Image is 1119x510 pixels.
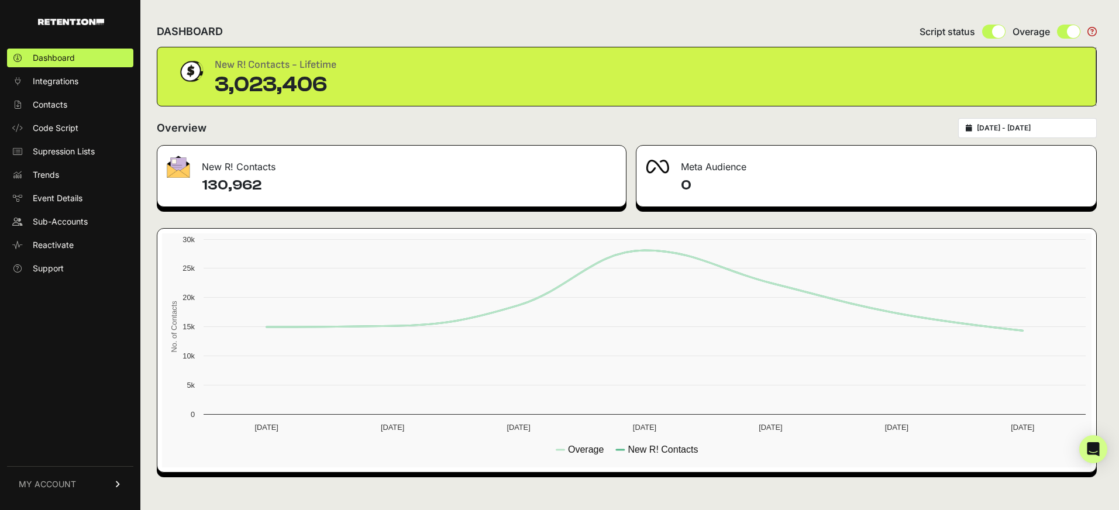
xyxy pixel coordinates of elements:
[7,142,133,161] a: Supression Lists
[636,146,1097,181] div: Meta Audience
[33,52,75,64] span: Dashboard
[202,176,617,195] h4: 130,962
[633,423,656,432] text: [DATE]
[7,49,133,67] a: Dashboard
[255,423,278,432] text: [DATE]
[381,423,404,432] text: [DATE]
[568,444,604,454] text: Overage
[7,236,133,254] a: Reactivate
[7,72,133,91] a: Integrations
[183,293,195,302] text: 20k
[33,263,64,274] span: Support
[759,423,782,432] text: [DATE]
[215,73,336,97] div: 3,023,406
[170,301,178,352] text: No. of Contacts
[183,264,195,273] text: 25k
[646,160,669,174] img: fa-meta-2f981b61bb99beabf952f7030308934f19ce035c18b003e963880cc3fabeebb7.png
[33,99,67,111] span: Contacts
[176,57,205,86] img: dollar-coin-05c43ed7efb7bc0c12610022525b4bbbb207c7efeef5aecc26f025e68dcafac9.png
[191,410,195,419] text: 0
[33,169,59,181] span: Trends
[33,146,95,157] span: Supression Lists
[7,95,133,114] a: Contacts
[7,189,133,208] a: Event Details
[1079,435,1107,463] div: Open Intercom Messenger
[167,156,190,178] img: fa-envelope-19ae18322b30453b285274b1b8af3d052b27d846a4fbe8435d1a52b978f639a2.png
[215,57,336,73] div: New R! Contacts - Lifetime
[183,322,195,331] text: 15k
[7,166,133,184] a: Trends
[1013,25,1050,39] span: Overage
[33,216,88,228] span: Sub-Accounts
[681,176,1087,195] h4: 0
[183,235,195,244] text: 30k
[33,122,78,134] span: Code Script
[183,352,195,360] text: 10k
[33,192,82,204] span: Event Details
[157,146,626,181] div: New R! Contacts
[507,423,530,432] text: [DATE]
[33,239,74,251] span: Reactivate
[7,259,133,278] a: Support
[885,423,908,432] text: [DATE]
[7,212,133,231] a: Sub-Accounts
[920,25,975,39] span: Script status
[7,119,133,137] a: Code Script
[157,23,223,40] h2: DASHBOARD
[19,478,76,490] span: MY ACCOUNT
[157,120,206,136] h2: Overview
[1011,423,1034,432] text: [DATE]
[628,444,698,454] text: New R! Contacts
[33,75,78,87] span: Integrations
[7,466,133,502] a: MY ACCOUNT
[38,19,104,25] img: Retention.com
[187,381,195,390] text: 5k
